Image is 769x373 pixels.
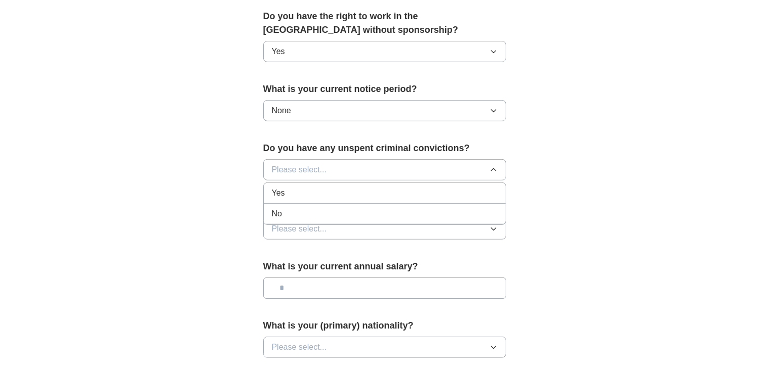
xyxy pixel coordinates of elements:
[272,208,282,220] span: No
[263,218,506,240] button: Please select...
[263,100,506,121] button: None
[263,142,506,155] label: Do you have any unspent criminal convictions?
[272,223,327,235] span: Please select...
[263,159,506,180] button: Please select...
[263,82,506,96] label: What is your current notice period?
[263,41,506,62] button: Yes
[272,341,327,353] span: Please select...
[263,10,506,37] label: Do you have the right to work in the [GEOGRAPHIC_DATA] without sponsorship?
[272,45,285,58] span: Yes
[272,105,291,117] span: None
[272,164,327,176] span: Please select...
[263,319,506,333] label: What is your (primary) nationality?
[263,337,506,358] button: Please select...
[263,260,506,273] label: What is your current annual salary?
[272,187,285,199] span: Yes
